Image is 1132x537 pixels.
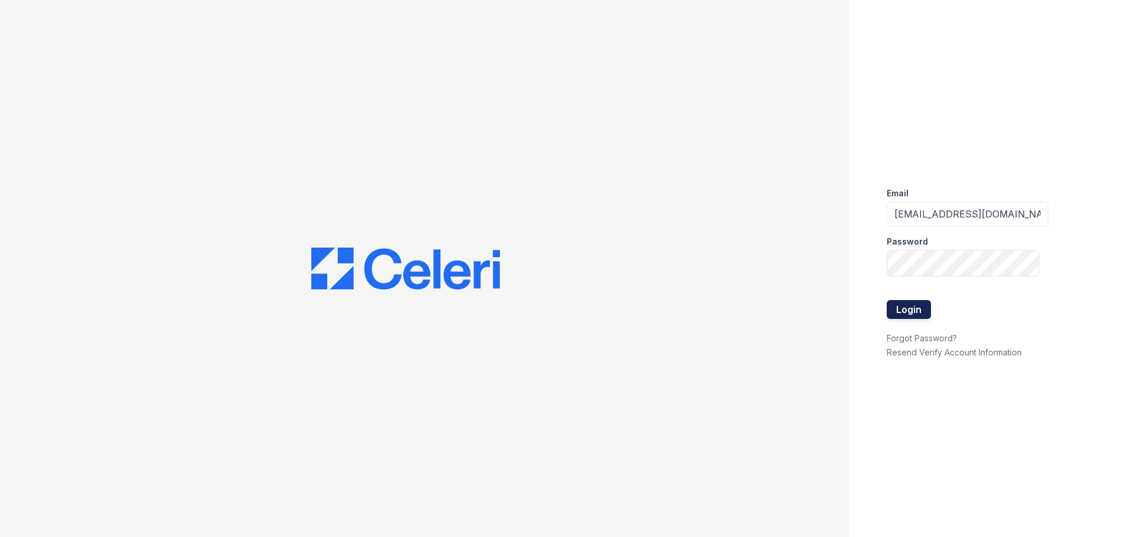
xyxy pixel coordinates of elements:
[887,187,909,199] label: Email
[887,300,931,319] button: Login
[887,333,957,343] a: Forgot Password?
[887,236,928,248] label: Password
[887,347,1022,357] a: Resend Verify Account Information
[311,248,500,290] img: CE_Logo_Blue-a8612792a0a2168367f1c8372b55b34899dd931a85d93a1a3d3e32e68fde9ad4.png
